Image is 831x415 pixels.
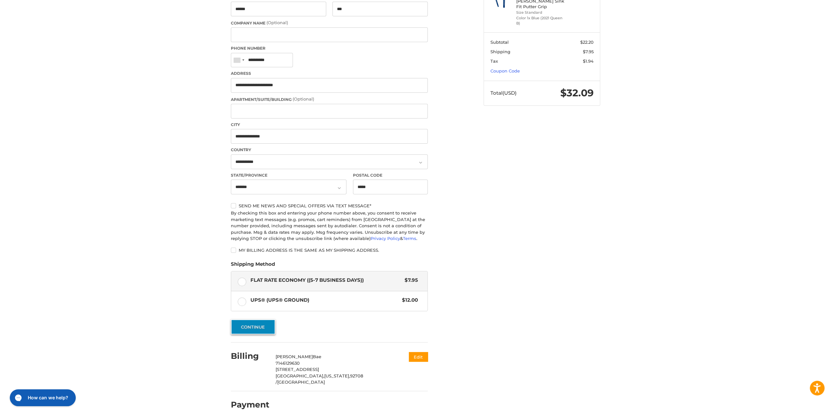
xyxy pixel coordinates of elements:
div: By checking this box and entering your phone number above, you consent to receive marketing text ... [231,210,428,242]
span: $12.00 [399,296,418,304]
span: [GEOGRAPHIC_DATA] [277,379,325,385]
iframe: Gorgias live chat messenger [7,387,78,408]
h2: Payment [231,400,269,410]
label: State/Province [231,172,346,178]
small: (Optional) [266,20,288,25]
label: My billing address is the same as my shipping address. [231,247,428,253]
button: Edit [409,352,428,361]
li: Size Standard [516,10,566,15]
a: Privacy Policy [371,236,400,241]
span: 7146129630 [276,360,300,366]
label: Company Name [231,20,428,26]
label: Send me news and special offers via text message* [231,203,428,208]
span: [US_STATE], [324,373,350,378]
a: Coupon Code [490,68,520,73]
span: UPS® (UPS® Ground) [250,296,399,304]
span: $32.09 [560,87,594,99]
a: Terms [403,236,416,241]
label: Postal Code [353,172,428,178]
label: Country [231,147,428,153]
span: [GEOGRAPHIC_DATA], [276,373,324,378]
label: Address [231,71,428,76]
li: Color 1x Blue (2021 Queen B) [516,15,566,26]
span: $7.95 [401,277,418,284]
label: Phone Number [231,45,428,51]
label: City [231,122,428,128]
label: Apartment/Suite/Building [231,96,428,103]
button: Continue [231,319,275,334]
span: [PERSON_NAME] [276,354,313,359]
span: Flat Rate Economy ((5-7 Business Days)) [250,277,402,284]
span: $7.95 [583,49,594,54]
span: Tax [490,58,498,64]
span: Subtotal [490,40,509,45]
span: Shipping [490,49,510,54]
span: Total (USD) [490,90,517,96]
span: $22.20 [580,40,594,45]
h2: Billing [231,351,269,361]
legend: Shipping Method [231,261,275,271]
span: [STREET_ADDRESS] [276,367,319,372]
small: (Optional) [293,96,314,102]
span: Bae [313,354,321,359]
span: $1.94 [583,58,594,64]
